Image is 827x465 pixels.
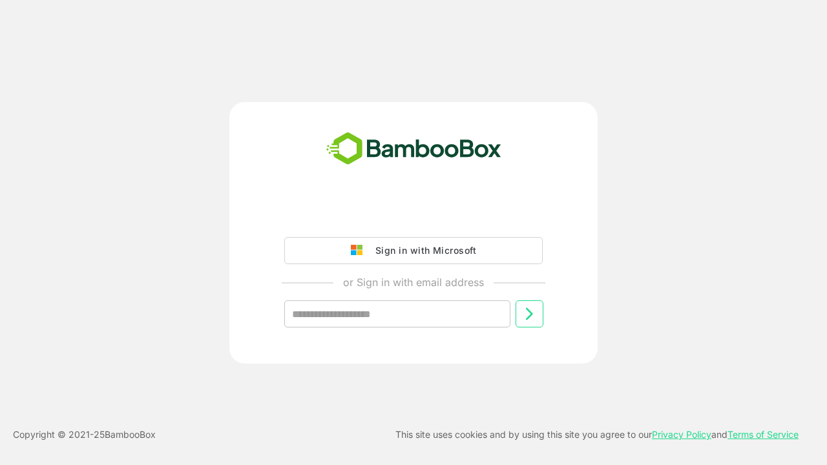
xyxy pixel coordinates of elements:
p: Copyright © 2021- 25 BambooBox [13,427,156,442]
img: bamboobox [319,128,508,170]
img: google [351,245,369,256]
button: Sign in with Microsoft [284,237,543,264]
a: Terms of Service [728,429,799,440]
p: or Sign in with email address [343,274,484,290]
p: This site uses cookies and by using this site you agree to our and [395,427,799,442]
div: Sign in with Microsoft [369,242,476,259]
a: Privacy Policy [652,429,711,440]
